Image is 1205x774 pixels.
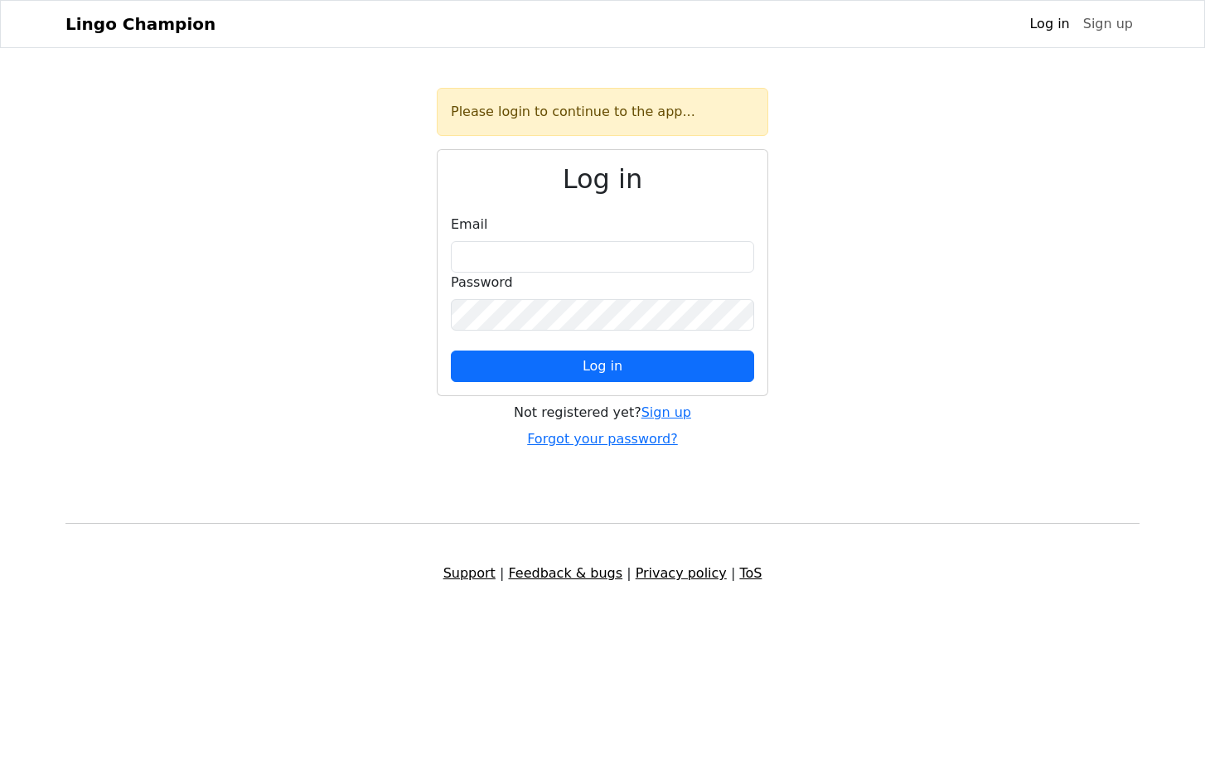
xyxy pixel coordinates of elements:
div: Please login to continue to the app... [437,88,768,136]
a: Sign up [641,404,691,420]
div: | | | [56,564,1149,583]
button: Log in [451,351,754,382]
div: Not registered yet? [437,403,768,423]
a: Forgot your password? [527,431,678,447]
a: Log in [1023,7,1076,41]
label: Email [451,215,487,235]
a: Support [443,565,496,581]
a: Lingo Champion [65,7,215,41]
a: Privacy policy [636,565,727,581]
span: Log in [583,358,622,374]
a: Feedback & bugs [508,565,622,581]
a: ToS [739,565,762,581]
h2: Log in [451,163,754,195]
a: Sign up [1077,7,1140,41]
label: Password [451,273,513,293]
